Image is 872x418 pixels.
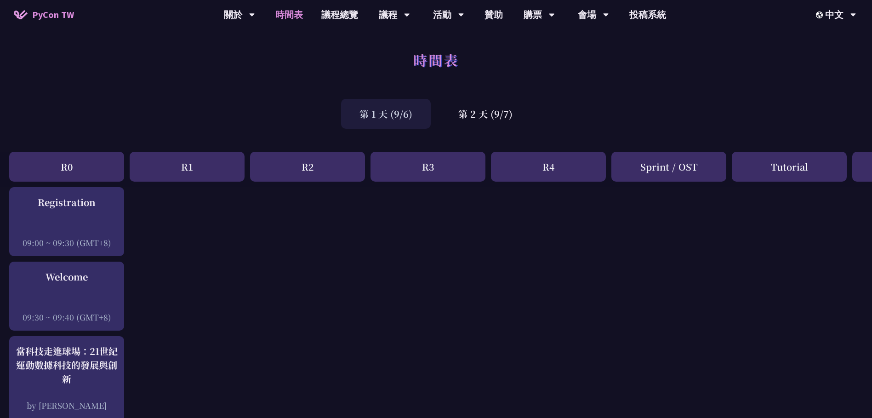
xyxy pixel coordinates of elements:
[14,400,120,411] div: by [PERSON_NAME]
[440,99,531,129] div: 第 2 天 (9/7)
[413,46,459,74] h1: 時間表
[370,152,485,182] div: R3
[130,152,245,182] div: R1
[250,152,365,182] div: R2
[32,8,74,22] span: PyCon TW
[611,152,726,182] div: Sprint / OST
[732,152,847,182] div: Tutorial
[5,3,83,26] a: PyCon TW
[14,311,120,323] div: 09:30 ~ 09:40 (GMT+8)
[14,10,28,19] img: Home icon of PyCon TW 2025
[14,237,120,248] div: 09:00 ~ 09:30 (GMT+8)
[491,152,606,182] div: R4
[816,11,825,18] img: Locale Icon
[341,99,431,129] div: 第 1 天 (9/6)
[9,152,124,182] div: R0
[14,195,120,209] div: Registration
[14,344,120,386] div: 當科技走進球場：21世紀運動數據科技的發展與創新
[14,270,120,284] div: Welcome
